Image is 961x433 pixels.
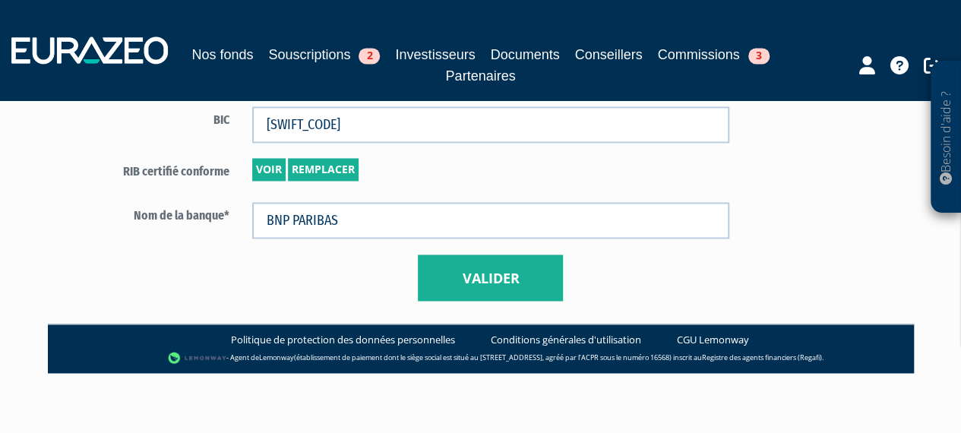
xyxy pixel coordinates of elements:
a: Voir [252,158,286,181]
a: Investisseurs [395,44,475,65]
a: Politique de protection des données personnelles [231,332,455,346]
a: Conditions générales d'utilisation [491,332,641,346]
img: logo-lemonway.png [168,350,226,365]
label: RIB certifié conforme [74,158,241,181]
div: - Agent de (établissement de paiement dont le siège social est situé au [STREET_ADDRESS], agréé p... [63,350,899,365]
a: CGU Lemonway [677,332,749,346]
span: 2 [359,48,380,64]
a: Commissions3 [658,44,770,65]
a: Souscriptions2 [268,44,380,65]
a: Registre des agents financiers (Regafi) [702,352,822,362]
a: Partenaires [445,65,515,87]
label: BIC [74,106,241,129]
a: Documents [491,44,560,65]
label: Nom de la banque* [74,202,241,225]
a: Nos fonds [191,44,253,65]
p: Besoin d'aide ? [937,69,955,206]
img: 1732889491-logotype_eurazeo_blanc_rvb.png [11,36,168,64]
a: Conseillers [575,44,643,65]
button: Valider [418,254,563,302]
a: Lemonway [259,352,294,362]
span: 3 [748,48,770,64]
a: Remplacer [288,158,359,181]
